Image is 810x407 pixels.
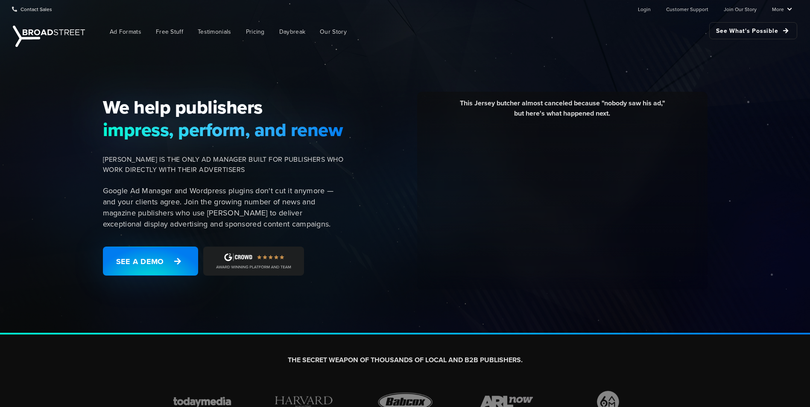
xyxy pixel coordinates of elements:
[103,119,344,141] span: impress, perform, and renew
[320,27,347,36] span: Our Story
[198,27,231,36] span: Testimonials
[12,0,52,17] a: Contact Sales
[772,0,792,17] a: More
[90,18,797,46] nav: Main
[313,22,353,41] a: Our Story
[424,98,701,125] div: This Jersey butcher almost canceled because "nobody saw his ad," but here's what happened next.
[279,27,305,36] span: Daybreak
[103,22,148,41] a: Ad Formats
[149,22,190,41] a: Free Stuff
[167,356,643,365] h2: THE SECRET WEAPON OF THOUSANDS OF LOCAL AND B2B PUBLISHERS.
[156,27,183,36] span: Free Stuff
[273,22,312,41] a: Daybreak
[246,27,265,36] span: Pricing
[103,96,344,118] span: We help publishers
[666,0,708,17] a: Customer Support
[110,27,141,36] span: Ad Formats
[709,22,797,39] a: See What's Possible
[638,0,651,17] a: Login
[103,185,344,230] p: Google Ad Manager and Wordpress plugins don't cut it anymore — and your clients agree. Join the g...
[191,22,238,41] a: Testimonials
[103,154,344,175] span: [PERSON_NAME] IS THE ONLY AD MANAGER BUILT FOR PUBLISHERS WHO WORK DIRECTLY WITH THEIR ADVERTISERS
[724,0,757,17] a: Join Our Story
[424,125,701,281] iframe: YouTube video player
[240,22,271,41] a: Pricing
[13,26,85,47] img: Broadstreet | The Ad Manager for Small Publishers
[103,247,198,276] a: See a Demo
